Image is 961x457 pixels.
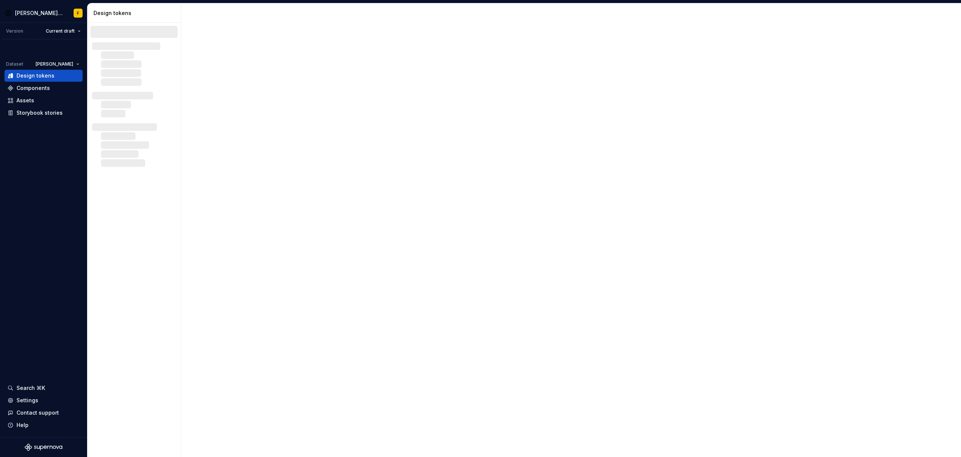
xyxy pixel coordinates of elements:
[17,384,45,392] div: Search ⌘K
[42,26,84,36] button: Current draft
[5,107,83,119] a: Storybook stories
[17,84,50,92] div: Components
[17,397,38,404] div: Settings
[2,5,86,21] button: [PERSON_NAME] Design SystemF
[5,394,83,406] a: Settings
[46,28,75,34] span: Current draft
[17,109,63,117] div: Storybook stories
[6,61,23,67] div: Dataset
[5,82,83,94] a: Components
[6,28,23,34] div: Version
[5,382,83,394] button: Search ⌘K
[36,61,73,67] span: [PERSON_NAME]
[5,407,83,419] button: Contact support
[5,94,83,106] a: Assets
[17,421,29,429] div: Help
[77,10,79,16] div: F
[5,70,83,82] a: Design tokens
[17,409,59,417] div: Contact support
[5,419,83,431] button: Help
[17,72,54,79] div: Design tokens
[17,97,34,104] div: Assets
[93,9,178,17] div: Design tokens
[25,444,62,451] svg: Supernova Logo
[15,9,63,17] div: [PERSON_NAME] Design System
[32,59,83,69] button: [PERSON_NAME]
